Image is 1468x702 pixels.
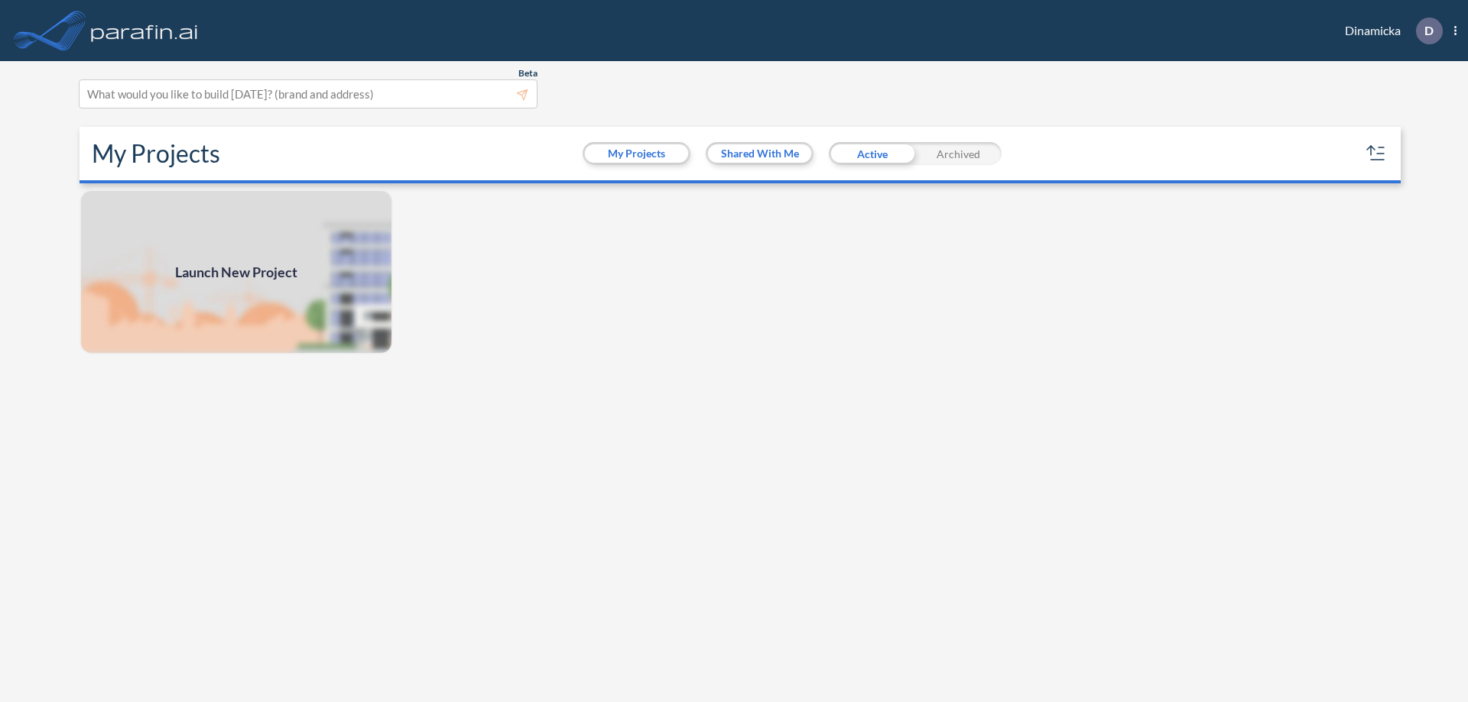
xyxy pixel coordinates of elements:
[708,144,811,163] button: Shared With Me
[829,142,915,165] div: Active
[92,139,220,168] h2: My Projects
[518,67,538,79] span: Beta
[585,144,688,163] button: My Projects
[175,262,297,283] span: Launch New Project
[1424,24,1434,37] p: D
[915,142,1002,165] div: Archived
[1364,141,1388,166] button: sort
[80,189,393,354] a: Launch New Project
[88,15,201,46] img: logo
[80,189,393,354] img: add
[1322,18,1457,44] div: Dinamicka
